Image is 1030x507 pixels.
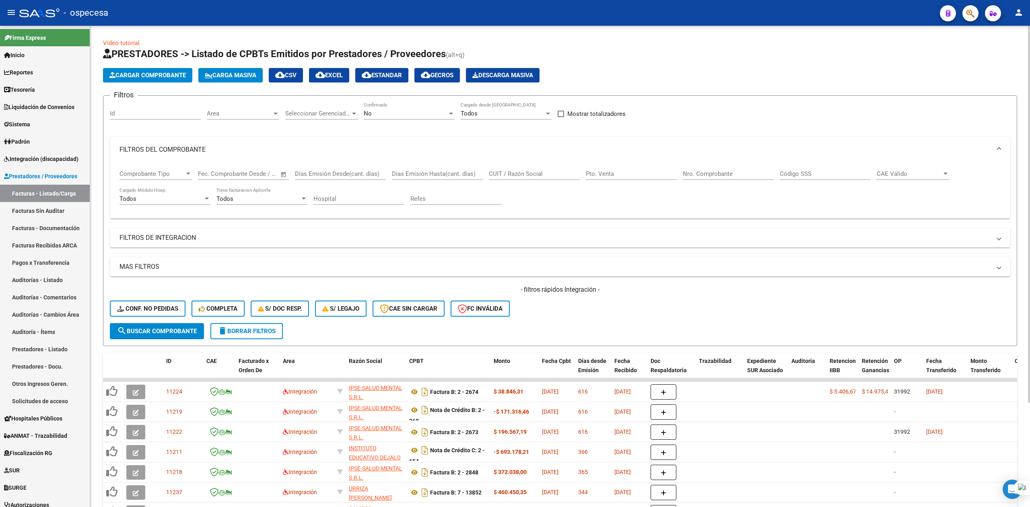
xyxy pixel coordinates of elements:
[315,70,325,80] mat-icon: cloud_download
[110,323,204,339] button: Buscar Comprobante
[420,404,430,416] i: Descargar documento
[373,301,445,317] button: CAE SIN CARGAR
[207,110,272,117] span: Area
[283,449,317,455] span: Integración
[251,301,309,317] button: S/ Doc Resp.
[380,305,437,312] span: CAE SIN CARGAR
[926,388,943,395] span: [DATE]
[279,170,288,179] button: Open calendar
[119,145,991,154] mat-panel-title: FILTROS DEL COMPROBANTE
[238,170,277,177] input: Fecha fin
[166,469,182,475] span: 11218
[494,408,529,415] strong: -$ 171.316,46
[64,4,108,22] span: - ospecesa
[258,305,302,312] span: S/ Doc Resp.
[218,328,276,335] span: Borrar Filtros
[539,352,575,388] datatable-header-cell: Fecha Cpbt
[218,326,227,336] mat-icon: delete
[894,358,902,364] span: OP
[894,408,896,415] span: -
[103,48,446,60] span: PRESTADORES -> Listado de CPBTs Emitidos por Prestadores / Proveedores
[611,352,647,388] datatable-header-cell: Fecha Recibido
[4,85,35,94] span: Tesorería
[542,489,558,495] span: [DATE]
[926,358,956,373] span: Fecha Transferido
[349,484,403,501] div: 27235676090
[420,486,430,499] i: Descargar documento
[364,110,372,117] span: No
[110,301,185,317] button: Conf. no pedidas
[788,352,826,388] datatable-header-cell: Auditoria
[192,301,245,317] button: Completa
[420,444,430,457] i: Descargar documento
[198,170,231,177] input: Fecha inicio
[614,449,631,455] span: [DATE]
[166,408,182,415] span: 11219
[103,39,140,47] a: Video tutorial
[275,70,285,80] mat-icon: cloud_download
[542,358,571,364] span: Fecha Cpbt
[494,449,529,455] strong: -$ 693.178,21
[4,33,46,42] span: Firma Express
[1003,480,1022,499] div: Open Intercom Messenger
[926,429,943,435] span: [DATE]
[862,388,892,395] span: $ 14.975,42
[110,228,1010,247] mat-expansion-panel-header: FILTROS DE INTEGRACION
[199,305,237,312] span: Completa
[6,8,16,17] mat-icon: menu
[744,352,788,388] datatable-header-cell: Expediente SUR Asociado
[826,352,859,388] datatable-header-cell: Retencion IIBB
[421,72,453,79] span: Gecros
[891,352,923,388] datatable-header-cell: OP
[280,352,334,388] datatable-header-cell: Area
[494,429,527,435] strong: $ 196.567,19
[409,407,485,424] strong: Nota de Crédito B: 2 - 268
[430,429,478,435] strong: Factura B: 2 - 2673
[166,429,182,435] span: 11222
[315,301,367,317] button: S/ legajo
[575,352,611,388] datatable-header-cell: Días desde Emisión
[578,429,588,435] span: 616
[109,72,186,79] span: Cargar Comprobante
[4,103,74,111] span: Liquidación de Convenios
[578,388,588,395] span: 616
[4,51,25,60] span: Inicio
[420,426,430,439] i: Descargar documento
[4,155,78,163] span: Integración (discapacidad)
[4,137,30,146] span: Padrón
[283,489,317,495] span: Integración
[119,170,185,177] span: Comprobante Tipo
[466,68,540,82] app-download-masive: Descarga masiva de comprobantes (adjuntos)
[117,305,178,312] span: Conf. no pedidas
[494,358,510,364] span: Monto
[349,424,403,441] div: 30708748923
[830,358,856,373] span: Retencion IIBB
[614,469,631,475] span: [DATE]
[494,469,527,475] strong: $ 372.038,00
[970,358,1001,373] span: Monto Transferido
[472,72,533,79] span: Descarga Masiva
[346,352,406,388] datatable-header-cell: Razón Social
[163,352,203,388] datatable-header-cell: ID
[110,89,138,101] h3: Filtros
[362,70,371,80] mat-icon: cloud_download
[420,466,430,479] i: Descargar documento
[269,68,303,82] button: CSV
[349,385,402,400] span: IPSE-SALUD MENTAL S.R.L.
[430,389,478,395] strong: Factura B: 2 - 2674
[458,305,503,312] span: FC Inválida
[309,68,349,82] button: EXCEL
[862,358,889,373] span: Retención Ganancias
[349,405,402,420] span: IPSE-SALUD MENTAL S.R.L.
[349,383,403,400] div: 30708748923
[119,195,136,202] span: Todos
[285,110,350,117] span: Seleccionar Gerenciador
[283,358,295,364] span: Area
[578,408,588,415] span: 616
[421,70,431,80] mat-icon: cloud_download
[696,352,744,388] datatable-header-cell: Trazabilidad
[198,68,263,82] button: Carga Masiva
[466,68,540,82] button: Descarga Masiva
[275,72,297,79] span: CSV
[362,72,402,79] span: Estandar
